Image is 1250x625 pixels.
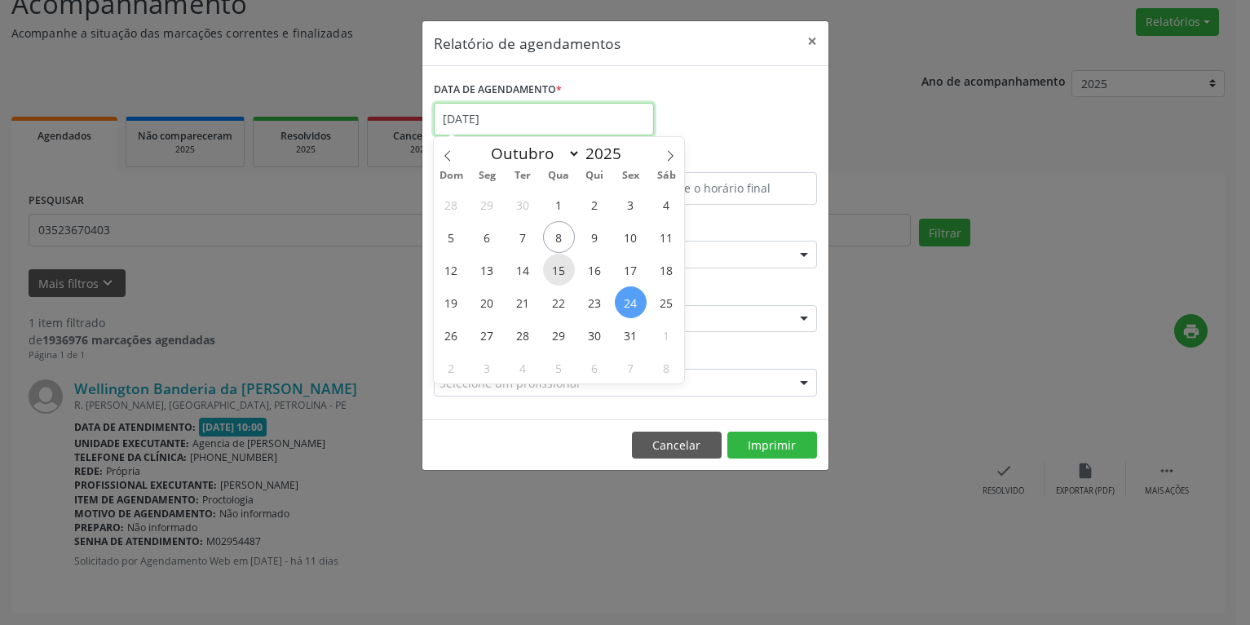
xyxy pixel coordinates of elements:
[651,286,682,318] span: Outubro 25, 2025
[435,254,467,286] span: Outubro 12, 2025
[434,78,562,103] label: DATA DE AGENDAMENTO
[543,221,575,253] span: Outubro 8, 2025
[615,188,647,220] span: Outubro 3, 2025
[651,352,682,383] span: Novembro 8, 2025
[543,352,575,383] span: Novembro 5, 2025
[507,188,539,220] span: Setembro 30, 2025
[579,352,611,383] span: Novembro 6, 2025
[471,286,503,318] span: Outubro 20, 2025
[507,254,539,286] span: Outubro 14, 2025
[435,319,467,351] span: Outubro 26, 2025
[484,142,581,165] select: Month
[439,375,580,392] span: Selecione um profissional
[469,171,505,181] span: Seg
[507,286,539,318] span: Outubro 21, 2025
[579,188,611,220] span: Outubro 2, 2025
[471,254,503,286] span: Outubro 13, 2025
[796,21,828,61] button: Close
[435,286,467,318] span: Outubro 19, 2025
[629,147,817,172] label: ATÉ
[579,319,611,351] span: Outubro 30, 2025
[471,221,503,253] span: Outubro 6, 2025
[543,254,575,286] span: Outubro 15, 2025
[581,143,634,164] input: Year
[541,171,576,181] span: Qua
[579,286,611,318] span: Outubro 23, 2025
[651,221,682,253] span: Outubro 11, 2025
[651,188,682,220] span: Outubro 4, 2025
[579,254,611,286] span: Outubro 16, 2025
[435,188,467,220] span: Setembro 28, 2025
[615,352,647,383] span: Novembro 7, 2025
[615,319,647,351] span: Outubro 31, 2025
[632,432,722,459] button: Cancelar
[435,352,467,383] span: Novembro 2, 2025
[576,171,612,181] span: Qui
[471,352,503,383] span: Novembro 3, 2025
[471,188,503,220] span: Setembro 29, 2025
[615,254,647,286] span: Outubro 17, 2025
[543,319,575,351] span: Outubro 29, 2025
[579,221,611,253] span: Outubro 9, 2025
[615,221,647,253] span: Outubro 10, 2025
[543,188,575,220] span: Outubro 1, 2025
[612,171,648,181] span: Sex
[505,171,541,181] span: Ter
[543,286,575,318] span: Outubro 22, 2025
[651,254,682,286] span: Outubro 18, 2025
[615,286,647,318] span: Outubro 24, 2025
[648,171,684,181] span: Sáb
[434,33,621,54] h5: Relatório de agendamentos
[507,319,539,351] span: Outubro 28, 2025
[727,432,817,459] button: Imprimir
[507,352,539,383] span: Novembro 4, 2025
[435,221,467,253] span: Outubro 5, 2025
[629,172,817,205] input: Selecione o horário final
[651,319,682,351] span: Novembro 1, 2025
[507,221,539,253] span: Outubro 7, 2025
[434,171,470,181] span: Dom
[434,103,654,135] input: Selecione uma data ou intervalo
[471,319,503,351] span: Outubro 27, 2025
